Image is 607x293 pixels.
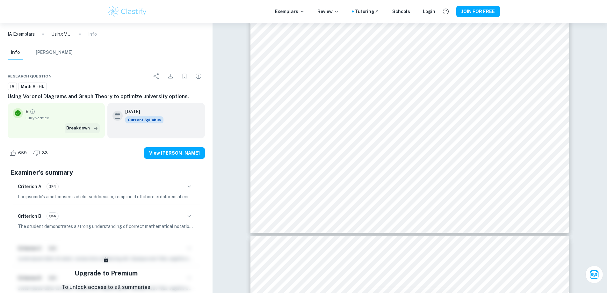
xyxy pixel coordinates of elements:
[144,147,205,159] button: View [PERSON_NAME]
[30,109,35,114] a: Grade fully verified
[178,70,191,83] div: Bookmark
[18,193,195,200] p: Lor ipsumdo's ametconsect ad elit-seddoeiusm, temp incid utlabore etdolorem al enimadminimv, quis...
[355,8,379,15] a: Tutoring
[18,213,41,220] h6: Criterion B
[456,6,500,17] button: JOIN FOR FREE
[8,73,52,79] span: Research question
[51,31,72,38] p: Using Voronoi Diagrams and Graph Theory to optimize university options.
[25,115,100,121] span: Fully verified
[39,150,51,156] span: 33
[8,148,30,158] div: Like
[125,108,158,115] h6: [DATE]
[107,5,148,18] img: Clastify logo
[8,31,35,38] a: IA Exemplars
[36,46,73,60] button: [PERSON_NAME]
[8,46,23,60] button: Info
[18,223,195,230] p: The student demonstrates a strong understanding of correct mathematical notation, symbols, and te...
[585,266,603,283] button: Ask Clai
[440,6,451,17] button: Help and Feedback
[18,183,41,190] h6: Criterion A
[275,8,305,15] p: Exemplars
[47,213,58,219] span: 3/4
[10,168,202,177] h5: Examiner's summary
[62,283,150,291] p: To unlock access to all summaries
[18,84,47,90] span: Math AI-HL
[125,116,163,123] div: This exemplar is based on the current syllabus. Feel free to refer to it for inspiration/ideas wh...
[192,70,205,83] div: Report issue
[65,123,100,133] button: Breakdown
[125,116,163,123] span: Current Syllabus
[317,8,339,15] p: Review
[75,268,138,278] h5: Upgrade to Premium
[423,8,435,15] a: Login
[164,70,177,83] div: Download
[8,83,17,91] a: IA
[150,70,163,83] div: Share
[392,8,410,15] a: Schools
[47,184,58,189] span: 3/4
[18,83,47,91] a: Math AI-HL
[15,150,30,156] span: 659
[8,93,205,100] h6: Using Voronoi Diagrams and Graph Theory to optimize university options.
[8,84,17,90] span: IA
[25,108,28,115] p: 6
[32,148,51,158] div: Dislike
[88,31,97,38] p: Info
